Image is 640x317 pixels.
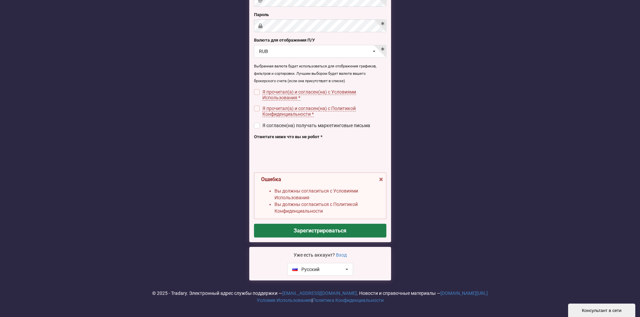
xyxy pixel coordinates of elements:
a: [DOMAIN_NAME][URL] [440,290,488,296]
a: Вход [336,252,347,258]
a: Политика Конфиденциальности [312,298,384,303]
button: Зарегистрироваться [254,224,386,237]
p: Уже есть аккаунт? [254,252,386,258]
div: Ошибка [261,176,379,183]
small: Выбранная валюта будет использоваться для отображения графиков, фильтров и сортировки. Лучшим выб... [254,64,376,83]
label: Валюта для отображения П/У [254,37,386,44]
div: RUB [259,49,268,54]
label: Отметьте ниже что вы не робот * [254,134,386,140]
div: © 2025 - Tradary. Электронный адрес службы поддержки — . Новости и справочные материалы — | [5,290,635,304]
a: [EMAIL_ADDRESS][DOMAIN_NAME] [282,290,357,296]
label: Пароль [254,11,386,18]
li: Вы должны согласиться с Условиями Использования [274,188,379,201]
span: Я прочитал(а) и согласен(на) с Политикой Конфиденциальности * [262,106,356,117]
iframe: reCAPTCHA [254,142,356,168]
li: Вы должны согласиться с Политикой Конфиденциальности [274,201,379,214]
a: Условия Использования [257,298,311,303]
iframe: chat widget [568,302,637,317]
span: Я прочитал(а) и согласен(на) с Условиями Использования * [262,89,356,101]
div: Русский [292,267,319,272]
label: Я согласен(на) получать маркетинговые письма [254,123,371,128]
